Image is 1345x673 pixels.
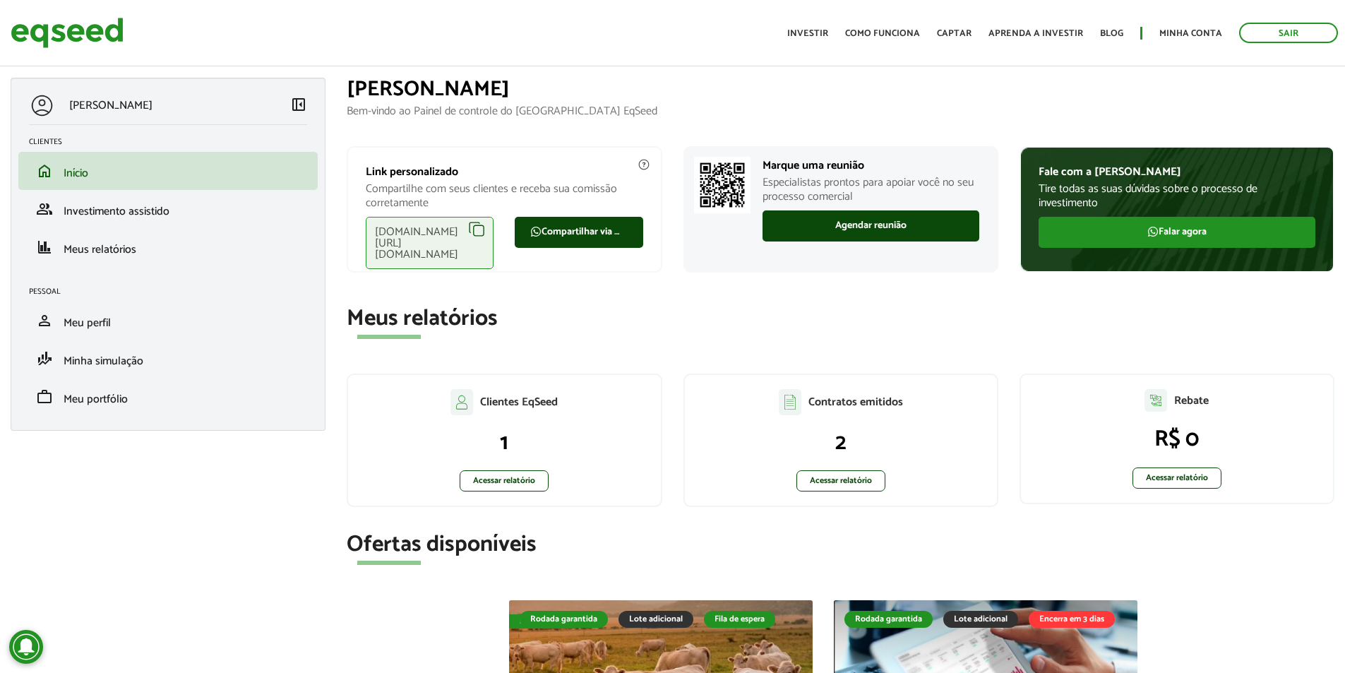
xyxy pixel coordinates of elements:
[347,105,1334,118] p: Bem-vindo ao Painel de controle do [GEOGRAPHIC_DATA] EqSeed
[1147,226,1159,237] img: FaWhatsapp.svg
[64,314,111,333] span: Meu perfil
[36,312,53,329] span: person
[366,165,642,179] p: Link personalizado
[618,611,693,628] div: Lote adicional
[362,429,646,456] p: 1
[509,614,582,629] div: Fila de espera
[29,312,307,329] a: personMeu perfil
[1039,217,1315,248] a: Falar agora
[64,164,88,183] span: Início
[845,29,920,38] a: Como funciona
[450,389,473,415] img: agent-clientes.svg
[530,226,542,237] img: FaWhatsapp.svg
[943,611,1018,628] div: Lote adicional
[988,29,1083,38] a: Aprenda a investir
[763,159,979,172] p: Marque uma reunião
[18,340,318,378] li: Minha simulação
[787,29,828,38] a: Investir
[779,389,801,415] img: agent-contratos.svg
[290,96,307,113] span: left_panel_close
[18,228,318,266] li: Meus relatórios
[29,239,307,256] a: financeMeus relatórios
[366,182,642,209] p: Compartilhe com seus clientes e receba sua comissão corretamente
[1159,29,1222,38] a: Minha conta
[18,152,318,190] li: Início
[347,532,1334,557] h2: Ofertas disponíveis
[29,162,307,179] a: homeInício
[694,157,751,213] img: Marcar reunião com consultor
[699,429,983,456] p: 2
[347,306,1334,331] h2: Meus relatórios
[1144,389,1167,412] img: agent-relatorio.svg
[290,96,307,116] a: Colapsar menu
[64,240,136,259] span: Meus relatórios
[29,138,318,146] h2: Clientes
[480,395,558,409] p: Clientes EqSeed
[763,176,979,203] p: Especialistas prontos para apoiar você no seu processo comercial
[64,352,143,371] span: Minha simulação
[844,611,933,628] div: Rodada garantida
[937,29,972,38] a: Captar
[347,78,1334,101] h1: [PERSON_NAME]
[1035,426,1319,453] p: R$ 0
[638,158,650,171] img: agent-meulink-info2.svg
[808,395,903,409] p: Contratos emitidos
[1039,182,1315,209] p: Tire todas as suas dúvidas sobre o processo de investimento
[11,14,124,52] img: EqSeed
[1239,23,1338,43] a: Sair
[1174,394,1209,407] p: Rebate
[460,470,549,492] a: Acessar relatório
[36,201,53,218] span: group
[796,470,885,492] a: Acessar relatório
[69,99,153,112] p: [PERSON_NAME]
[29,350,307,367] a: finance_modeMinha simulação
[1132,467,1221,489] a: Acessar relatório
[36,388,53,405] span: work
[64,202,169,221] span: Investimento assistido
[36,162,53,179] span: home
[29,388,307,405] a: workMeu portfólio
[1029,611,1115,628] div: Encerra em 3 dias
[29,287,318,296] h2: Pessoal
[515,217,642,248] a: Compartilhar via WhatsApp
[36,239,53,256] span: finance
[36,350,53,367] span: finance_mode
[29,201,307,218] a: groupInvestimento assistido
[64,390,128,409] span: Meu portfólio
[18,190,318,228] li: Investimento assistido
[366,217,494,269] div: [DOMAIN_NAME][URL][DOMAIN_NAME]
[704,611,775,628] div: Fila de espera
[1100,29,1123,38] a: Blog
[18,378,318,416] li: Meu portfólio
[18,302,318,340] li: Meu perfil
[763,210,979,242] a: Agendar reunião
[520,611,608,628] div: Rodada garantida
[1039,165,1315,179] p: Fale com a [PERSON_NAME]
